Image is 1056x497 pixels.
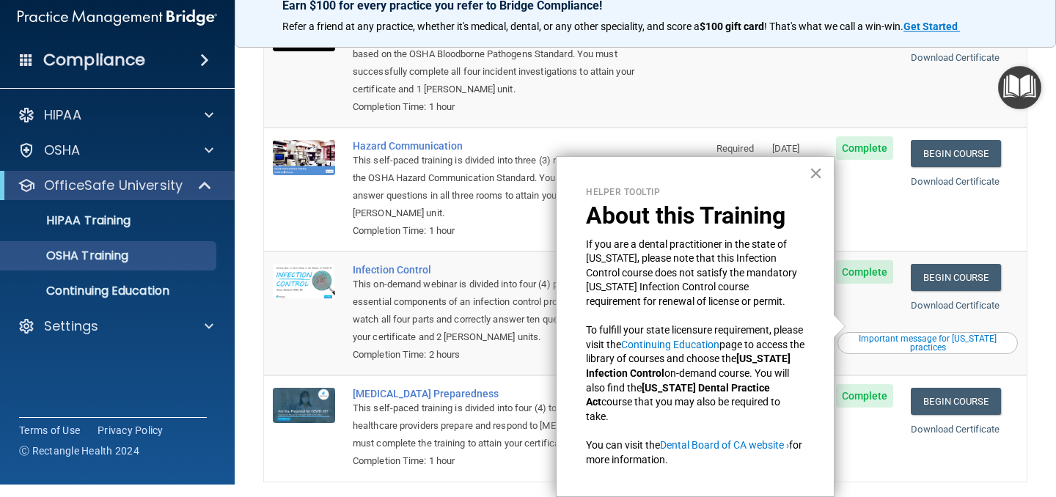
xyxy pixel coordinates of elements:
[764,21,903,32] span: ! That's what we call a win-win.
[19,423,80,438] a: Terms of Use
[586,202,804,229] p: About this Training
[44,177,183,194] p: OfficeSafe University
[43,50,145,70] h4: Compliance
[586,238,804,309] p: If you are a dental practitioner in the state of [US_STATE], please note that this Infection Cont...
[353,388,634,400] div: [MEDICAL_DATA] Preparedness
[998,66,1041,109] button: Open Resource Center
[10,248,128,263] p: OSHA Training
[586,324,805,350] span: To fulfill your state licensure requirement, please visit the
[586,439,804,465] span: for more information.
[911,140,1000,167] a: Begin Course
[840,334,1016,352] div: Important message for [US_STATE] practices
[10,213,131,228] p: HIPAA Training
[911,300,1000,311] a: Download Certificate
[353,28,634,98] div: This self-paced training is divided into four (4) exposure incidents based on the OSHA Bloodborne...
[353,276,634,346] div: This on-demand webinar is divided into four (4) parts based on the essential components of an inf...
[911,424,1000,435] a: Download Certificate
[809,161,823,185] button: Close
[44,141,81,159] p: OSHA
[836,136,894,160] span: Complete
[586,382,772,408] strong: [US_STATE] Dental Practice Act
[18,3,217,32] img: PMB logo
[353,400,634,452] div: This self-paced training is divided into four (4) topics to help healthcare providers prepare and...
[282,21,700,32] span: Refer a friend at any practice, whether it's medical, dental, or any other speciality, and score a
[911,264,1000,291] a: Begin Course
[586,186,804,199] p: Helper Tooltip
[836,260,894,284] span: Complete
[911,388,1000,415] a: Begin Course
[716,143,754,154] span: Required
[353,222,634,240] div: Completion Time: 1 hour
[353,98,634,116] div: Completion Time: 1 hour
[353,452,634,470] div: Completion Time: 1 hour
[586,396,782,422] span: course that you may also be required to take.
[353,152,634,222] div: This self-paced training is divided into three (3) rooms based on the OSHA Hazard Communication S...
[586,367,791,394] span: on-demand course. You will also find the
[903,21,958,32] strong: Get Started
[911,176,1000,187] a: Download Certificate
[586,439,660,451] span: You can visit the
[353,264,634,276] div: Infection Control
[19,443,139,458] span: Ⓒ Rectangle Health 2024
[353,140,634,152] div: Hazard Communication
[911,52,1000,63] a: Download Certificate
[772,143,800,154] span: [DATE]
[836,384,894,408] span: Complete
[10,284,210,298] p: Continuing Education
[837,332,1018,354] button: Read this if you are a dental practitioner in the state of CA
[700,21,764,32] strong: $100 gift card
[660,439,789,451] a: Dental Board of CA website ›
[98,423,164,438] a: Privacy Policy
[353,346,634,364] div: Completion Time: 2 hours
[621,339,719,350] a: Continuing Education
[44,106,81,124] p: HIPAA
[44,317,98,335] p: Settings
